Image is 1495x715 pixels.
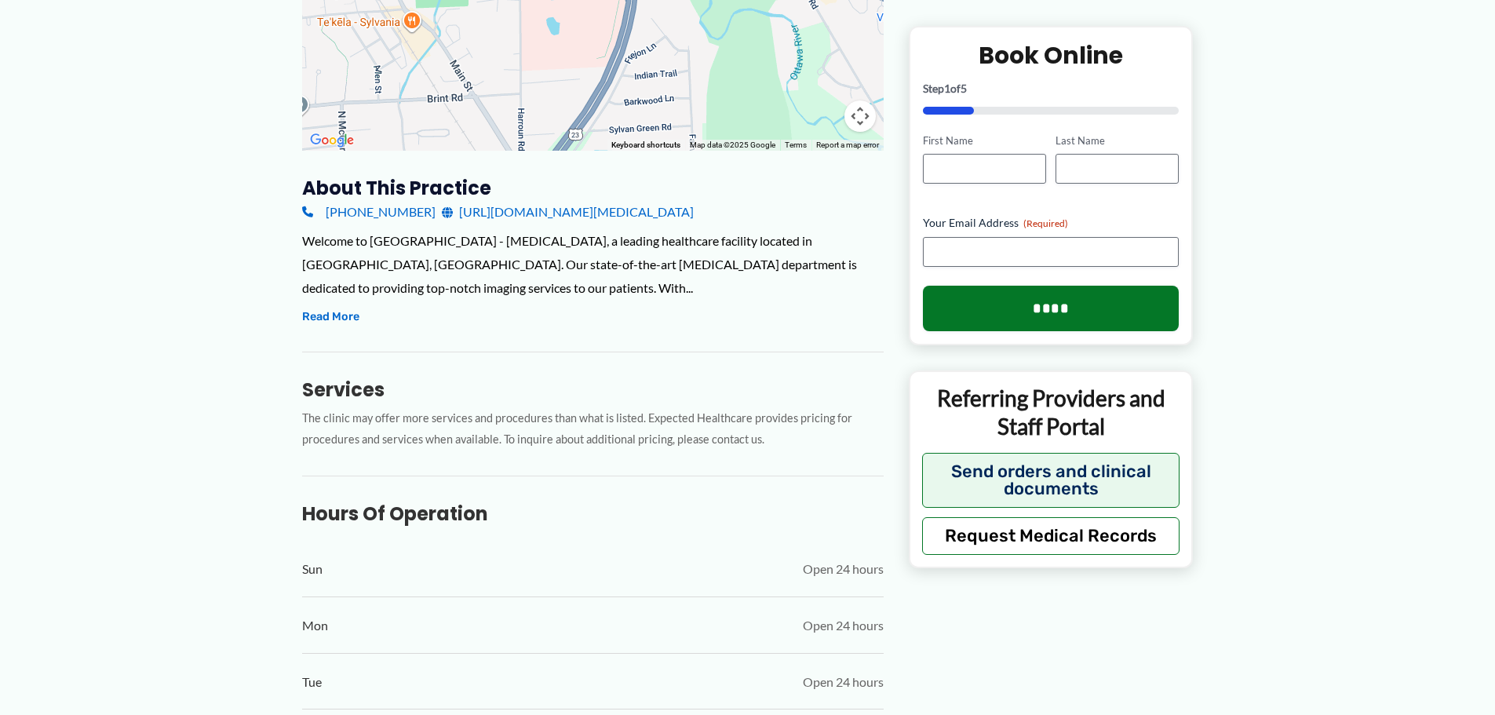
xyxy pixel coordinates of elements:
[302,176,884,200] h3: About this practice
[302,378,884,402] h3: Services
[690,140,775,149] span: Map data ©2025 Google
[1056,133,1179,148] label: Last Name
[944,81,950,94] span: 1
[923,39,1180,70] h2: Book Online
[306,130,358,151] a: Open this area in Google Maps (opens a new window)
[922,452,1180,507] button: Send orders and clinical documents
[302,670,322,694] span: Tue
[611,140,680,151] button: Keyboard shortcuts
[302,502,884,526] h3: Hours of Operation
[302,308,359,326] button: Read More
[844,100,876,132] button: Map camera controls
[302,408,884,451] p: The clinic may offer more services and procedures than what is listed. Expected Healthcare provid...
[922,516,1180,554] button: Request Medical Records
[306,130,358,151] img: Google
[785,140,807,149] a: Terms (opens in new tab)
[1023,217,1068,229] span: (Required)
[442,200,694,224] a: [URL][DOMAIN_NAME][MEDICAL_DATA]
[923,133,1046,148] label: First Name
[803,557,884,581] span: Open 24 hours
[803,614,884,637] span: Open 24 hours
[302,614,328,637] span: Mon
[923,215,1180,231] label: Your Email Address
[923,82,1180,93] p: Step of
[803,670,884,694] span: Open 24 hours
[302,229,884,299] div: Welcome to [GEOGRAPHIC_DATA] - [MEDICAL_DATA], a leading healthcare facility located in [GEOGRAPH...
[961,81,967,94] span: 5
[302,200,436,224] a: [PHONE_NUMBER]
[922,384,1180,441] p: Referring Providers and Staff Portal
[302,557,323,581] span: Sun
[816,140,879,149] a: Report a map error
